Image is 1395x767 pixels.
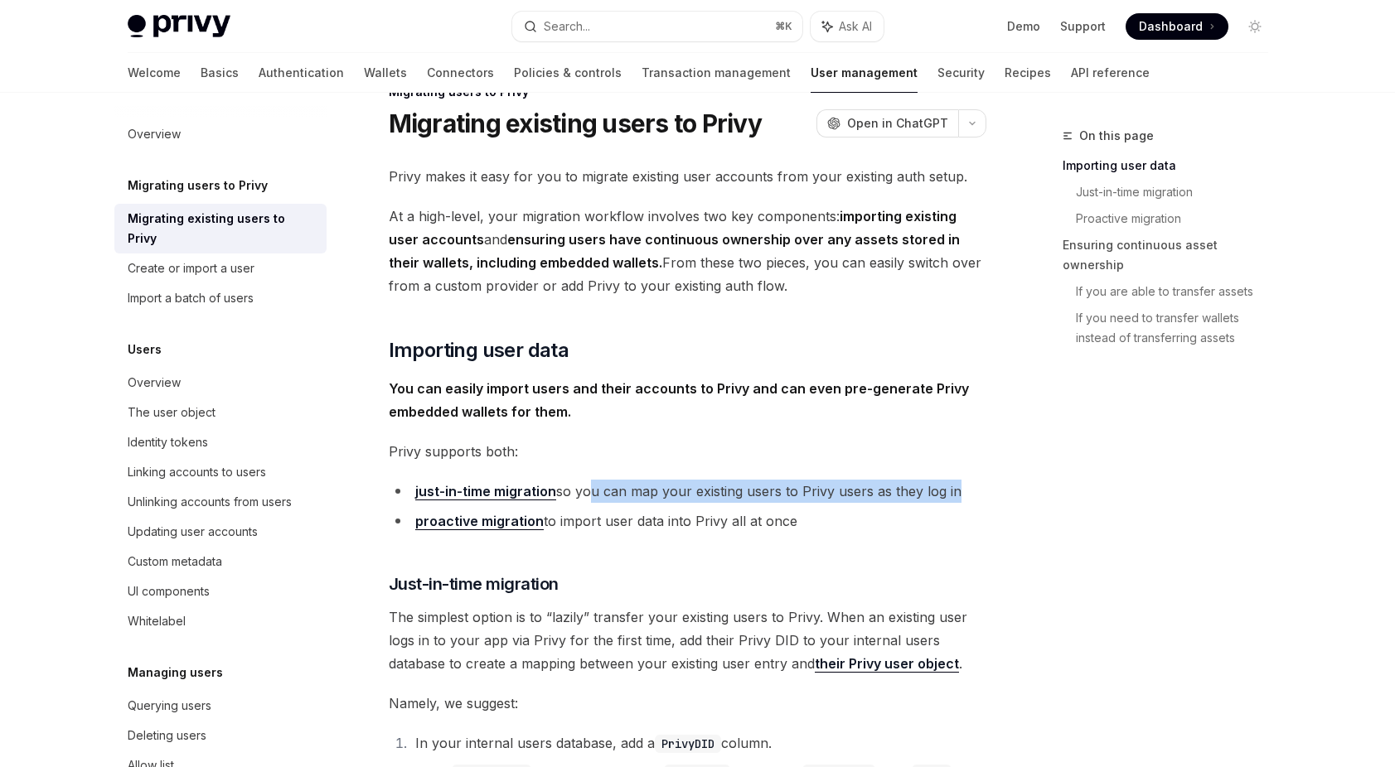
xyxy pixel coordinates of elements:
div: Import a batch of users [128,288,254,308]
a: Proactive migration [1076,205,1281,232]
a: Policies & controls [514,53,622,93]
button: Ask AI [811,12,884,41]
h1: Migrating existing users to Privy [389,109,762,138]
a: Demo [1007,18,1040,35]
h5: Users [128,340,162,359]
div: Migrating existing users to Privy [128,209,317,248]
h5: Migrating users to Privy [128,176,268,195]
div: Custom metadata [128,552,222,572]
a: Unlinking accounts from users [114,487,327,517]
a: UI components [114,576,327,606]
div: Linking accounts to users [128,462,266,482]
span: ⌘ K [775,20,792,33]
a: If you are able to transfer assets [1076,278,1281,305]
span: Dashboard [1139,18,1203,35]
a: Transaction management [642,53,791,93]
a: proactive migration [415,513,544,530]
div: Whitelabel [128,611,186,631]
div: The user object [128,403,216,422]
a: Updating user accounts [114,517,327,547]
div: Identity tokens [128,432,208,452]
span: Open in ChatGPT [847,115,948,132]
a: just-in-time migration [415,483,556,500]
button: Open in ChatGPT [816,109,958,137]
span: At a high-level, your migration workflow involves two key components: and From these two pieces, ... [389,205,986,297]
img: light logo [128,15,230,38]
a: Overview [114,119,327,149]
div: Updating user accounts [128,522,258,542]
a: Create or import a user [114,253,327,283]
a: The user object [114,398,327,427]
li: In your internal users database, add a column. [410,731,986,755]
a: Security [937,53,985,93]
div: Search... [544,17,590,36]
strong: ensuring users have continuous ownership over any assets stored in their wallets, including embed... [389,231,960,271]
a: Connectors [427,53,494,93]
div: Overview [128,124,181,144]
span: Privy makes it easy for you to migrate existing user accounts from your existing auth setup. [389,165,986,188]
a: API reference [1071,53,1150,93]
a: Welcome [128,53,181,93]
div: UI components [128,581,210,601]
code: PrivyDID [655,735,721,753]
a: Just-in-time migration [1076,179,1281,205]
div: Deleting users [128,726,206,745]
a: Identity tokens [114,427,327,457]
a: Overview [114,368,327,398]
div: Overview [128,373,181,393]
a: Custom metadata [114,547,327,576]
a: Import a batch of users [114,283,327,313]
a: Ensuring continuous asset ownership [1063,232,1281,278]
div: Unlinking accounts from users [128,492,292,512]
div: Querying users [128,696,211,716]
a: Dashboard [1126,13,1228,40]
a: Querying users [114,691,327,721]
button: Search...⌘K [512,12,802,41]
a: Recipes [1005,53,1051,93]
span: Just-in-time migration [389,572,559,596]
a: Importing user data [1063,152,1281,179]
a: Basics [201,53,239,93]
a: Authentication [259,53,344,93]
a: Support [1060,18,1106,35]
span: Importing user data [389,337,569,364]
span: Ask AI [839,18,872,35]
a: Migrating existing users to Privy [114,204,327,253]
span: On this page [1079,126,1154,146]
span: Namely, we suggest: [389,692,986,715]
h5: Managing users [128,663,223,683]
a: Deleting users [114,721,327,750]
strong: You can easily import users and their accounts to Privy and can even pre-generate Privy embedded ... [389,380,969,420]
a: Linking accounts to users [114,457,327,487]
li: to import user data into Privy all at once [389,509,986,533]
li: so you can map your existing users to Privy users as they log in [389,480,986,503]
span: The simplest option is to “lazily” transfer your existing users to Privy. When an existing user l... [389,605,986,675]
a: their Privy user object [815,655,959,673]
a: Wallets [364,53,407,93]
div: Create or import a user [128,258,254,278]
span: Privy supports both: [389,440,986,463]
a: If you need to transfer wallets instead of transferring assets [1076,305,1281,351]
a: Whitelabel [114,606,327,636]
a: User management [811,53,918,93]
button: Toggle dark mode [1242,13,1268,40]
